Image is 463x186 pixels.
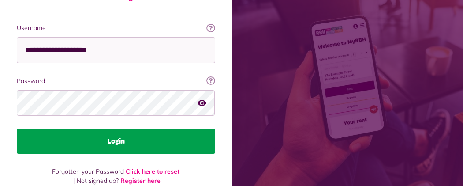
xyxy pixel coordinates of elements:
a: Click here to reset [126,167,179,175]
label: Password [17,76,215,86]
a: Register here [120,177,161,185]
label: Username [17,23,215,33]
button: Login [17,129,215,154]
span: Forgotten your Password [52,167,124,175]
span: Not signed up? [77,177,119,185]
